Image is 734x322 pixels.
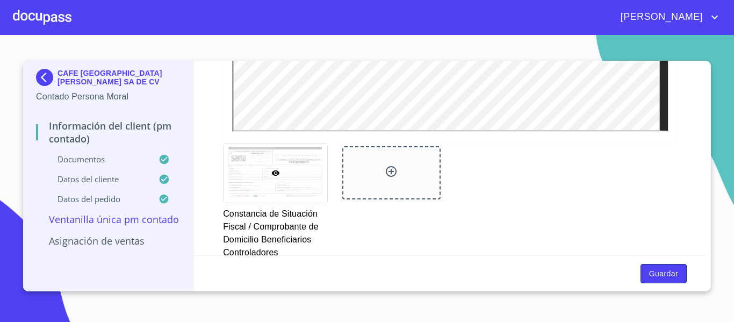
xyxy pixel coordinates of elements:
img: Docupass spot blue [36,69,57,86]
span: Guardar [649,267,678,281]
div: CAFE [GEOGRAPHIC_DATA][PERSON_NAME] SA DE CV [36,69,181,90]
p: Contado Persona Moral [36,90,181,103]
p: Datos del cliente [36,174,159,184]
button: account of current user [613,9,721,26]
p: CAFE [GEOGRAPHIC_DATA][PERSON_NAME] SA DE CV [57,69,181,86]
span: [PERSON_NAME] [613,9,708,26]
p: Documentos [36,154,159,164]
p: Constancia de Situación Fiscal / Comprobante de Domicilio Beneficiarios Controladores [223,203,327,259]
p: Asignación de Ventas [36,234,181,247]
p: Información del Client (PM contado) [36,119,181,145]
p: Ventanilla única PM contado [36,213,181,226]
button: Guardar [641,264,687,284]
p: Datos del pedido [36,194,159,204]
